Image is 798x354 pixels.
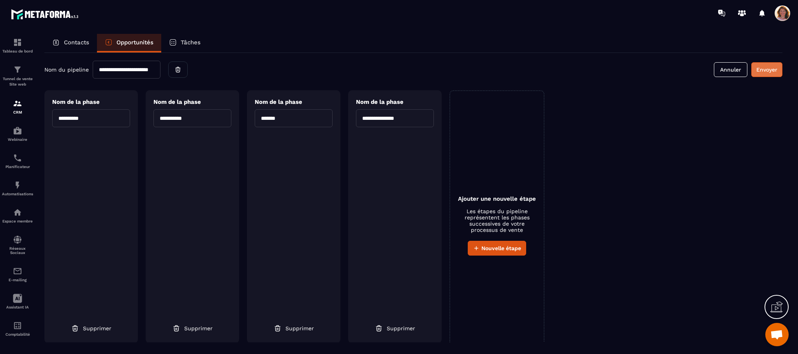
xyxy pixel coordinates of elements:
[116,39,153,46] p: Opportunités
[458,208,536,233] p: Les étapes du pipeline représentent les phases successives de votre processus de vente
[2,315,33,342] a: accountantaccountantComptabilité
[2,219,33,223] p: Espace membre
[2,32,33,59] a: formationformationTableau de bord
[11,7,81,21] img: logo
[2,76,33,87] p: Tunnel de vente Site web
[268,321,320,335] button: Supprimer
[255,98,302,105] span: Nom de la phase
[369,321,421,335] button: Supprimer
[458,195,536,202] p: Ajouter une nouvelle étape
[44,67,89,73] span: Nom du pipeline
[751,62,782,77] button: Envoyer
[387,324,415,332] span: Supprimer
[2,175,33,202] a: automationsautomationsAutomatisations
[2,165,33,169] p: Planificateur
[714,62,747,77] button: Annuler
[167,321,218,335] button: Supprimer
[97,34,161,53] a: Opportunités
[13,266,22,276] img: email
[2,288,33,315] a: Assistant IA
[2,192,33,196] p: Automatisations
[13,321,22,330] img: accountant
[161,34,208,53] a: Tâches
[356,98,403,105] span: Nom de la phase
[153,98,201,105] span: Nom de la phase
[2,278,33,282] p: E-mailing
[83,324,111,332] span: Supprimer
[2,229,33,261] a: social-networksocial-networkRéseaux Sociaux
[13,126,22,135] img: automations
[13,181,22,190] img: automations
[2,137,33,142] p: Webinaire
[64,39,89,46] p: Contacts
[13,208,22,217] img: automations
[2,59,33,93] a: formationformationTunnel de vente Site web
[65,321,117,335] button: Supprimer
[13,65,22,74] img: formation
[481,244,521,252] span: Nouvelle étape
[2,93,33,120] a: formationformationCRM
[2,261,33,288] a: emailemailE-mailing
[13,153,22,163] img: scheduler
[181,39,201,46] p: Tâches
[13,235,22,244] img: social-network
[2,332,33,336] p: Comptabilité
[2,110,33,114] p: CRM
[52,98,100,105] span: Nom de la phase
[13,99,22,108] img: formation
[285,324,314,332] span: Supprimer
[44,34,97,53] a: Contacts
[184,324,213,332] span: Supprimer
[765,323,789,346] div: Ouvrir le chat
[2,147,33,175] a: schedulerschedulerPlanificateur
[468,241,526,256] button: Nouvelle étape
[2,120,33,147] a: automationsautomationsWebinaire
[2,246,33,255] p: Réseaux Sociaux
[13,38,22,47] img: formation
[2,49,33,53] p: Tableau de bord
[2,202,33,229] a: automationsautomationsEspace membre
[2,305,33,309] p: Assistant IA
